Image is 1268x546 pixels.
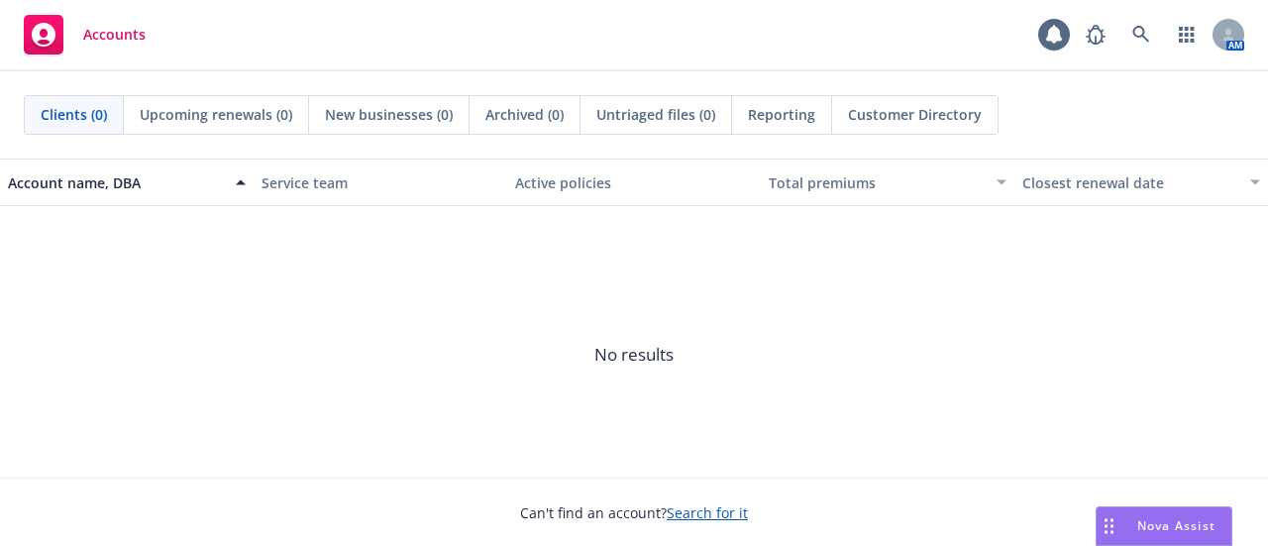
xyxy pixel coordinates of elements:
div: Active policies [515,172,753,193]
a: Accounts [16,7,154,62]
span: Clients (0) [41,104,107,125]
button: Service team [254,159,507,206]
a: Switch app [1167,15,1207,55]
a: Search for it [667,503,748,522]
span: Can't find an account? [520,502,748,523]
span: Accounts [83,27,146,43]
button: Nova Assist [1096,506,1232,546]
span: Upcoming renewals (0) [140,104,292,125]
div: Total premiums [769,172,985,193]
span: Untriaged files (0) [596,104,715,125]
span: Reporting [748,104,815,125]
button: Active policies [507,159,761,206]
button: Total premiums [761,159,1014,206]
span: Customer Directory [848,104,982,125]
button: Closest renewal date [1014,159,1268,206]
div: Service team [262,172,499,193]
span: Archived (0) [485,104,564,125]
span: Nova Assist [1137,517,1215,534]
div: Closest renewal date [1022,172,1238,193]
div: Account name, DBA [8,172,224,193]
span: New businesses (0) [325,104,453,125]
div: Drag to move [1097,507,1121,545]
a: Search [1121,15,1161,55]
a: Report a Bug [1076,15,1115,55]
